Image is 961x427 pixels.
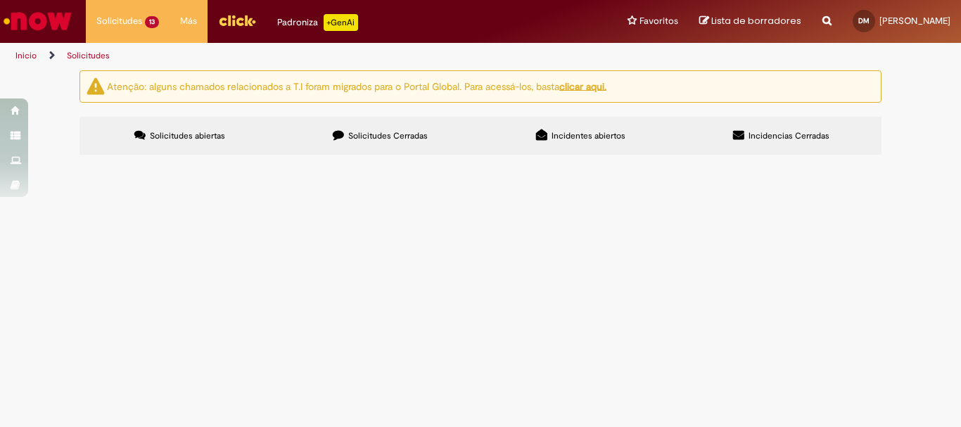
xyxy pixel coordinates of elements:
[96,14,142,28] span: Solicitudes
[552,130,625,141] span: Incidentes abiertos
[107,79,606,92] ng-bind-html: Atenção: alguns chamados relacionados a T.I foram migrados para o Portal Global. Para acessá-los,...
[858,16,870,25] span: DM
[180,14,197,28] span: Más
[879,15,950,27] span: [PERSON_NAME]
[324,14,358,31] p: +GenAi
[749,130,829,141] span: Incidencias Cerradas
[277,14,358,31] div: Padroniza
[145,16,159,28] span: 13
[150,130,225,141] span: Solicitudes abiertas
[639,14,678,28] span: Favoritos
[559,79,606,92] a: clicar aqui.
[67,50,110,61] a: Solicitudes
[711,14,801,27] span: Lista de borradores
[218,10,256,31] img: click_logo_yellow_360x200.png
[15,50,37,61] a: Inicio
[11,43,630,69] ul: Rutas de acceso a la página
[348,130,428,141] span: Solicitudes Cerradas
[1,7,74,35] img: ServiceNow
[699,15,801,28] a: Lista de borradores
